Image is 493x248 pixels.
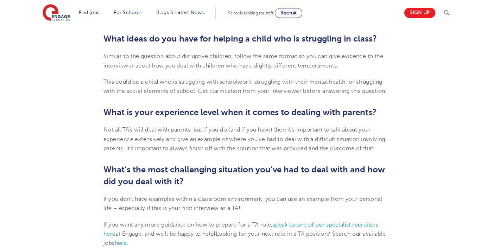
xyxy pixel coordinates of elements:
span: Not all TA’s will deal with parents, but if you do (and if you have) then it’s important to talk ... [103,127,385,152]
span: If you want any more guidance on how to prepare for a TA role, at Engage, and we’ll be happy to h... [103,222,378,237]
span: If you don’t have examples within a classroom environment, you can use an example from your perso... [103,196,382,211]
b: What’s the most challenging situation you’ve had to deal with and how did you deal with it? [103,165,385,186]
a: For Schools [114,10,141,15]
span: This could be a child who is struggling with schoolwork, struggling with their mental health, or ... [103,79,387,94]
img: Engage Education [43,4,70,22]
span: Recruit [280,10,297,15]
span: . [127,240,128,246]
b: What is your experience level when it comes to dealing with parents? [103,107,377,117]
span: Schools looking for staff [228,11,273,15]
a: Recruit [275,8,302,18]
a: Sign up [404,8,435,18]
a: Find jobs [79,10,100,15]
span: Similar to the question about disruptive children, follow the same format so you can give evidenc... [103,53,383,69]
b: What ideas do you have for helping a child who is struggling in class? [103,34,377,44]
a: Blogs & Latest News [156,10,204,15]
a: here [115,240,127,246]
span: Looking for your next role in a TA position? Search our available jobs [103,231,386,246]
